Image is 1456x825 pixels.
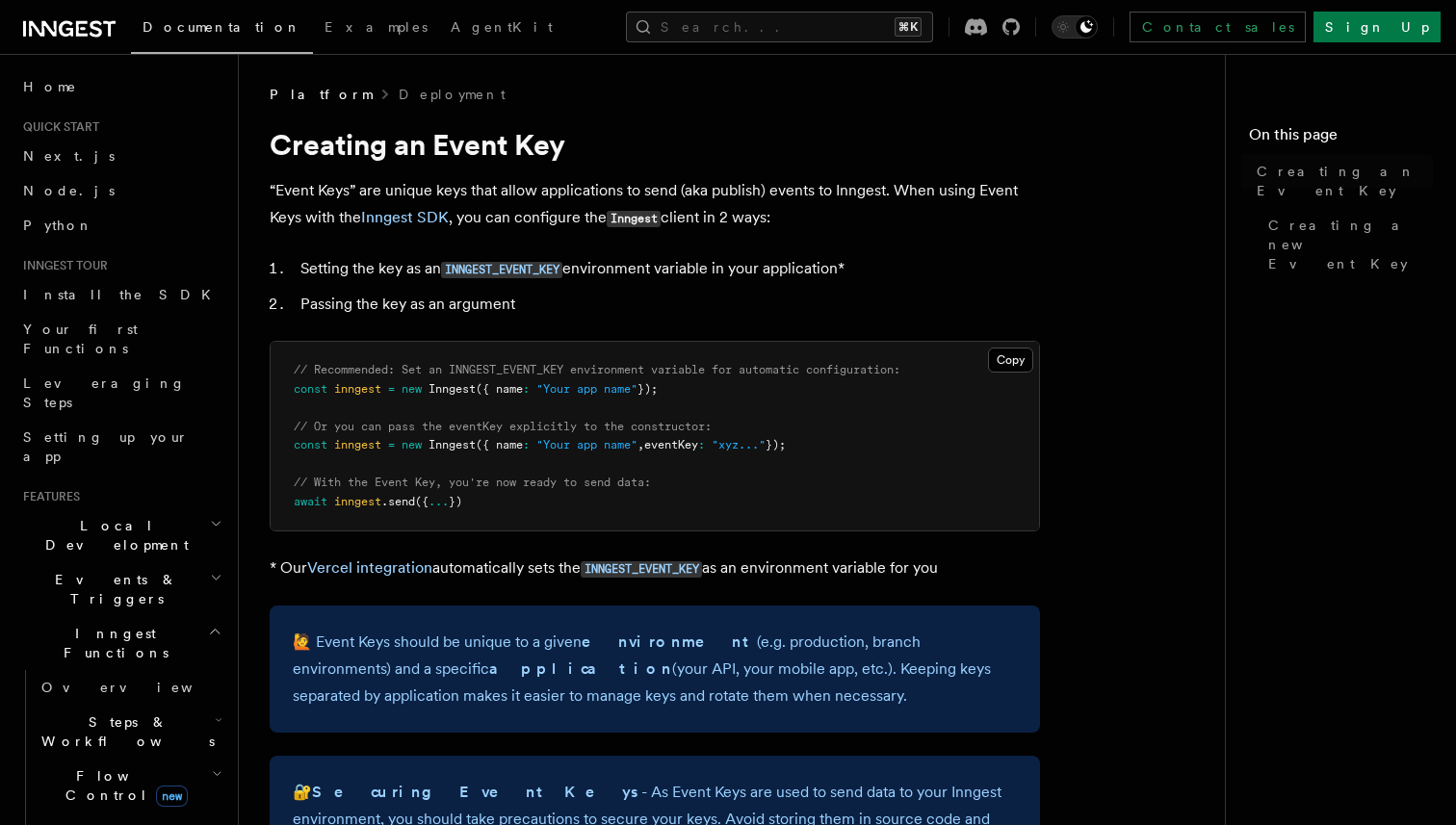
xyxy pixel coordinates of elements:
[34,712,215,751] span: Steps & Workflows
[582,632,757,651] strong: environment
[402,382,422,396] span: new
[15,562,226,616] button: Events & Triggers
[1130,12,1306,42] a: Contact sales
[429,495,449,508] span: ...
[429,382,476,396] span: Inngest
[441,259,562,277] a: INNGEST_EVENT_KEY
[581,558,702,577] a: INNGEST_EVENT_KEY
[334,382,381,396] span: inngest
[23,287,222,302] span: Install the SDK
[41,680,240,695] span: Overview
[334,495,381,508] span: inngest
[536,382,637,396] span: "Your app name"
[23,429,189,464] span: Setting up your app
[156,786,188,807] span: new
[143,19,301,35] span: Documentation
[712,438,766,451] span: "xyz..."
[644,438,698,451] span: eventKey
[381,495,415,508] span: .send
[131,6,313,54] a: Documentation
[313,6,439,52] a: Examples
[15,570,210,608] span: Events & Triggers
[1268,216,1433,273] span: Creating a new Event Key
[15,277,226,312] a: Install the SDK
[307,558,432,577] a: Vercel integration
[1249,123,1433,154] h4: On this page
[476,438,523,451] span: ({ name
[334,438,381,451] span: inngest
[295,291,1040,318] li: Passing the key as an argument
[388,438,395,451] span: =
[415,495,429,508] span: ({
[23,322,138,356] span: Your first Functions
[766,438,786,451] span: });
[489,659,672,678] strong: application
[388,382,395,396] span: =
[15,312,226,366] a: Your first Functions
[523,382,530,396] span: :
[626,12,933,42] button: Search...⌘K
[15,69,226,104] a: Home
[1313,12,1441,42] a: Sign Up
[1261,208,1433,281] a: Creating a new Event Key
[15,208,226,243] a: Python
[402,438,422,451] span: new
[523,438,530,451] span: :
[1052,15,1098,39] button: Toggle dark mode
[895,17,922,37] kbd: ⌘K
[294,420,712,433] span: // Or you can pass the eventKey explicitly to the constructor:
[1249,154,1433,208] a: Creating an Event Key
[293,629,1017,709] p: 🙋 Event Keys should be unique to a given (e.g. production, branch environments) and a specific (y...
[536,438,637,451] span: "Your app name"
[270,127,1040,162] h1: Creating an Event Key
[270,177,1040,232] p: “Event Keys” are unique keys that allow applications to send (aka publish) events to Inngest. Whe...
[607,211,661,227] code: Inngest
[294,495,327,508] span: await
[23,218,93,233] span: Python
[34,705,226,759] button: Steps & Workflows
[698,438,705,451] span: :
[294,438,327,451] span: const
[23,183,115,198] span: Node.js
[23,375,186,410] span: Leveraging Steps
[34,670,226,705] a: Overview
[988,348,1033,373] button: Copy
[294,476,651,489] span: // With the Event Key, you're now ready to send data:
[294,363,900,376] span: // Recommended: Set an INNGEST_EVENT_KEY environment variable for automatic configuration:
[294,382,327,396] span: const
[23,148,115,164] span: Next.js
[15,366,226,420] a: Leveraging Steps
[1257,162,1433,200] span: Creating an Event Key
[429,438,476,451] span: Inngest
[451,19,553,35] span: AgentKit
[15,489,80,504] span: Features
[15,258,108,273] span: Inngest tour
[476,382,523,396] span: ({ name
[15,173,226,208] a: Node.js
[15,616,226,670] button: Inngest Functions
[637,382,658,396] span: });
[34,766,212,805] span: Flow Control
[361,208,449,226] a: Inngest SDK
[441,262,562,278] code: INNGEST_EVENT_KEY
[15,139,226,173] a: Next.js
[439,6,564,52] a: AgentKit
[23,77,77,96] span: Home
[15,508,226,562] button: Local Development
[449,495,462,508] span: })
[15,516,210,554] span: Local Development
[637,438,644,451] span: ,
[312,783,641,801] strong: Securing Event Keys
[295,255,1040,283] li: Setting the key as an environment variable in your application*
[15,420,226,474] a: Setting up your app
[15,624,208,662] span: Inngest Functions
[270,85,372,104] span: Platform
[270,554,1040,582] p: * Our automatically sets the as an environment variable for you
[34,759,226,812] button: Flow Controlnew
[581,561,702,578] code: INNGEST_EVENT_KEY
[325,19,428,35] span: Examples
[399,85,506,104] a: Deployment
[15,119,99,135] span: Quick start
